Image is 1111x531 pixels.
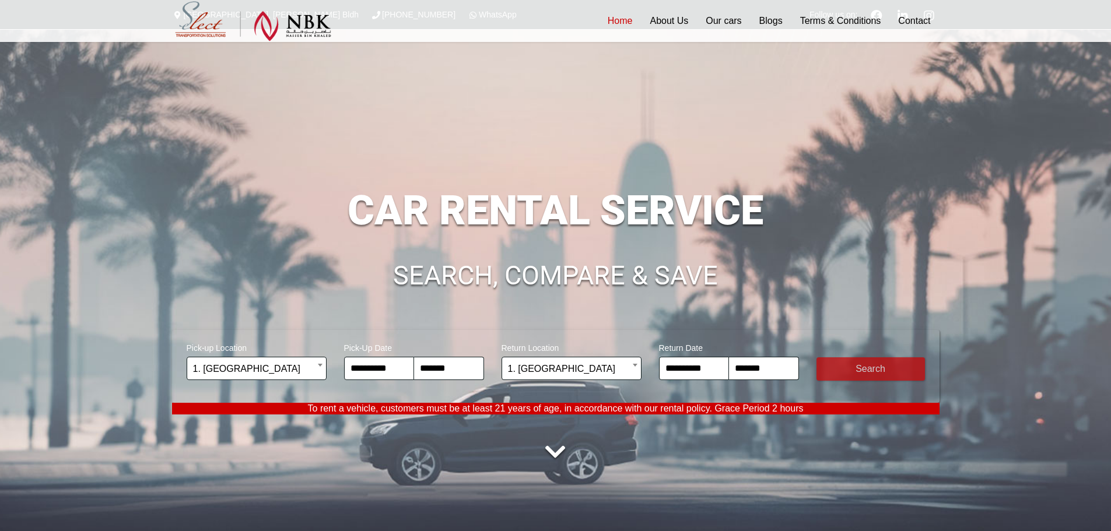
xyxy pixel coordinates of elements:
span: Pick-up Location [187,336,327,357]
img: Select Rent a Car [175,1,331,41]
h1: SEARCH, COMPARE & SAVE [172,262,940,289]
span: Return Date [659,336,799,357]
span: 1. Hamad International Airport [193,357,320,381]
h1: CAR RENTAL SERVICE [172,190,940,231]
span: 1. Hamad International Airport [187,357,327,380]
span: Pick-Up Date [344,336,484,357]
span: 1. Hamad International Airport [502,357,642,380]
span: 1. Hamad International Airport [508,357,635,381]
span: Return Location [502,336,642,357]
p: To rent a vehicle, customers must be at least 21 years of age, in accordance with our rental poli... [172,403,940,414]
